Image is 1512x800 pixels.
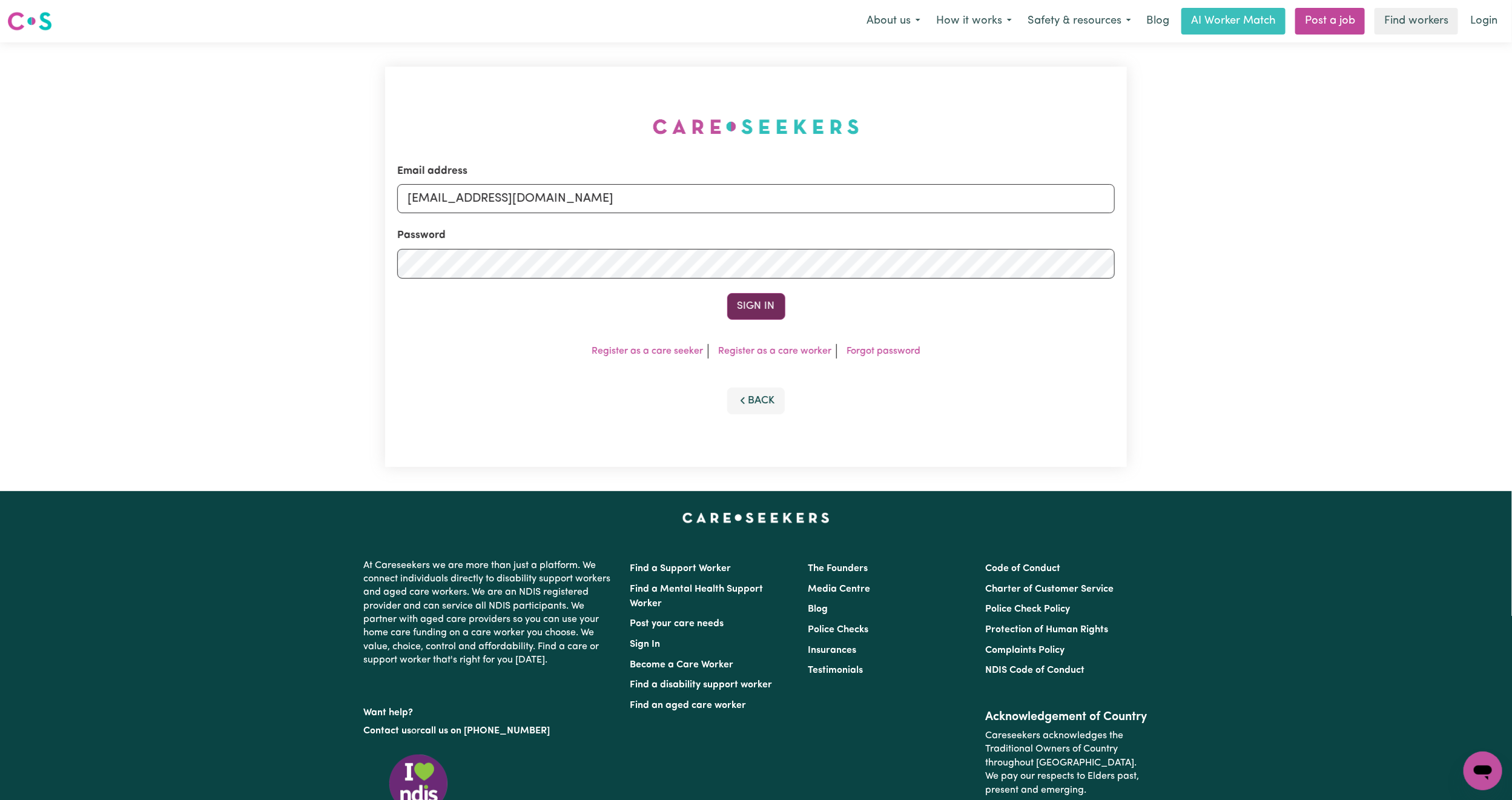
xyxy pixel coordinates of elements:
a: Police Check Policy [985,604,1070,614]
h2: Acknowledgement of Country [985,710,1148,724]
a: Post a job [1295,8,1365,35]
a: Become a Care Worker [630,660,734,670]
a: Charter of Customer Service [985,584,1114,594]
a: Media Centre [808,584,870,594]
p: or [364,719,616,742]
a: Blog [808,604,828,614]
a: Insurances [808,646,856,655]
a: Blog [1139,8,1177,35]
a: Testimonials [808,666,863,675]
a: Complaints Policy [985,646,1065,655]
img: Careseekers logo [7,10,52,32]
a: Careseekers logo [7,7,52,35]
a: Find a Mental Health Support Worker [630,584,764,609]
a: Login [1463,8,1505,35]
a: Forgot password [847,346,920,356]
a: Careseekers home page [682,513,830,523]
p: At Careseekers we are more than just a platform. We connect individuals directly to disability su... [364,554,616,672]
label: Password [397,228,446,243]
button: About us [859,8,928,34]
a: Find workers [1375,8,1458,35]
a: Code of Conduct [985,564,1060,574]
a: Register as a care seeker [592,346,703,356]
a: Find an aged care worker [630,701,747,710]
button: Safety & resources [1020,8,1139,34]
p: Want help? [364,701,616,719]
a: NDIS Code of Conduct [985,666,1084,675]
button: Sign In [727,293,785,320]
a: AI Worker Match [1181,8,1286,35]
a: Find a Support Worker [630,564,731,574]
a: Protection of Human Rights [985,625,1108,635]
a: Contact us [364,726,412,736]
button: How it works [928,8,1020,34]
button: Back [727,388,785,414]
a: Police Checks [808,625,868,635]
a: Post your care needs [630,619,724,629]
iframe: Button to launch messaging window, conversation in progress [1464,752,1502,790]
a: The Founders [808,564,868,574]
label: Email address [397,164,467,179]
a: Sign In [630,640,661,649]
a: Register as a care worker [718,346,831,356]
input: Email address [397,184,1115,213]
a: Find a disability support worker [630,680,773,690]
a: call us on [PHONE_NUMBER] [421,726,550,736]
